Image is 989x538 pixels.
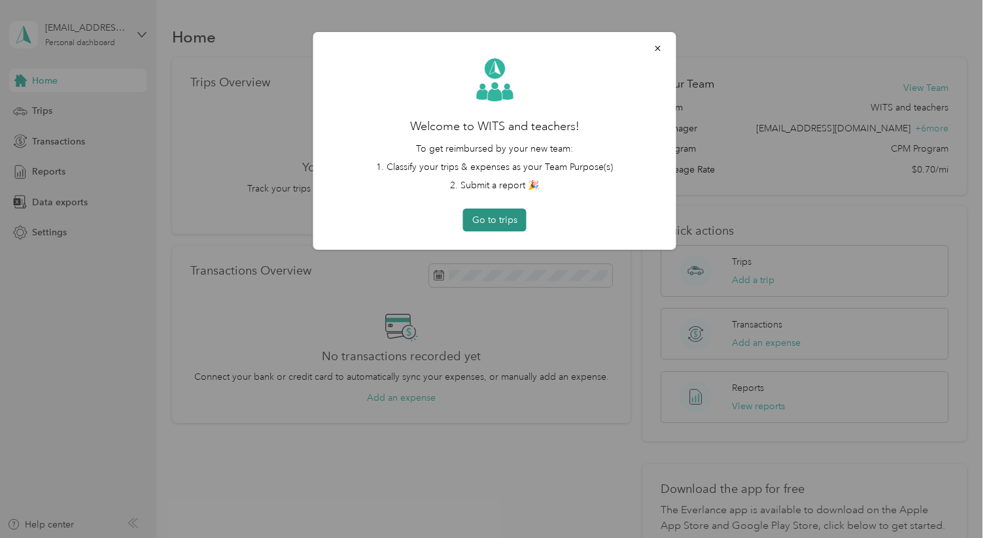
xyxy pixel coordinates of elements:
h2: Welcome to WITS and teachers! [332,118,658,135]
li: 1. Classify your trips & expenses as your Team Purpose(s) [332,160,658,174]
p: To get reimbursed by your new team: [332,142,658,156]
iframe: Everlance-gr Chat Button Frame [916,465,989,538]
button: Go to trips [463,209,527,231]
li: 2. Submit a report 🎉 [332,178,658,192]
